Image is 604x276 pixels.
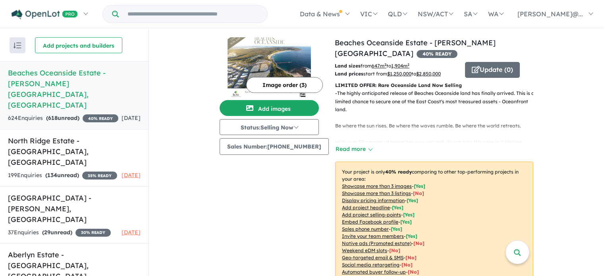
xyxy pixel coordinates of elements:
span: [No] [408,269,419,275]
u: 647 m [372,63,386,69]
span: 40 % READY [83,114,118,122]
span: [ Yes ] [407,197,418,203]
span: [ Yes ] [391,226,402,232]
span: [ Yes ] [414,183,425,189]
b: Land sizes [335,63,361,69]
span: [DATE] [122,114,141,122]
input: Try estate name, suburb, builder or developer [120,6,266,23]
span: [ Yes ] [392,205,403,210]
u: $ 2,850,000 [416,71,441,77]
u: Add project headline [342,205,390,210]
button: Status:Selling Now [220,119,319,135]
b: Land prices [335,71,363,77]
p: start from [335,70,459,78]
button: Sales Number:[PHONE_NUMBER] [220,138,329,155]
u: Native ads (Promoted estate) [342,240,411,246]
span: to [386,63,409,69]
b: 40 % ready [385,169,412,175]
h5: North Ridge Estate - [GEOGRAPHIC_DATA] , [GEOGRAPHIC_DATA] [8,135,141,168]
span: [ Yes ] [400,219,412,225]
button: Update (0) [465,62,520,78]
span: [ Yes ] [403,212,415,218]
u: $ 1,250,000 [387,71,411,77]
u: Display pricing information [342,197,405,203]
p: LIMITED OFFER: Rare Oceanside Land Now Selling [335,81,533,89]
span: [DATE] [122,172,141,179]
a: Beaches Oceanside Estate - [PERSON_NAME][GEOGRAPHIC_DATA] [335,38,496,58]
p: from [335,62,459,70]
u: Social media retargeting [342,262,399,268]
img: Openlot PRO Logo White [12,10,78,19]
strong: ( unread) [46,114,79,122]
u: Automated buyer follow-up [342,269,406,275]
span: [ No ] [413,190,424,196]
sup: 2 [407,62,409,67]
u: Geo-targeted email & SMS [342,255,403,261]
u: Sales phone number [342,226,389,232]
span: 618 [48,114,58,122]
div: 199 Enquir ies [8,171,117,180]
span: [No] [389,247,400,253]
u: Showcase more than 3 listings [342,190,411,196]
span: 134 [47,172,57,179]
h5: Beaches Oceanside Estate - [PERSON_NAME][GEOGRAPHIC_DATA] , [GEOGRAPHIC_DATA] [8,68,141,110]
span: to [411,71,441,77]
span: 29 [44,229,50,236]
span: [DATE] [122,229,141,236]
button: Add projects and builders [35,37,122,53]
span: [PERSON_NAME]@... [517,10,583,18]
span: [ Yes ] [406,233,417,239]
u: Weekend eDM slots [342,247,387,253]
span: 35 % READY [82,172,117,179]
img: Beaches Oceanside Estate - Catherine Hill Bay [220,37,319,97]
strong: ( unread) [45,172,79,179]
button: Add images [220,100,319,116]
u: Add project selling-points [342,212,401,218]
button: Image order (3) [246,77,323,93]
button: Read more [335,145,372,154]
h5: [GEOGRAPHIC_DATA] - [PERSON_NAME] , [GEOGRAPHIC_DATA] [8,193,141,225]
u: 1,904 m [391,63,409,69]
sup: 2 [384,62,386,67]
strong: ( unread) [42,229,72,236]
u: Showcase more than 3 images [342,183,412,189]
span: [No] [413,240,425,246]
div: 37 Enquir ies [8,228,111,237]
span: 30 % READY [75,229,111,237]
span: 40 % READY [417,50,457,58]
span: [No] [401,262,413,268]
u: Embed Facebook profile [342,219,398,225]
span: [No] [405,255,417,261]
div: 624 Enquir ies [8,114,118,123]
img: sort.svg [14,42,21,48]
u: Invite your team members [342,233,404,239]
p: - The highly anticipated release of Beaches Oceanside land has finally arrived. This is a limited... [335,89,540,203]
